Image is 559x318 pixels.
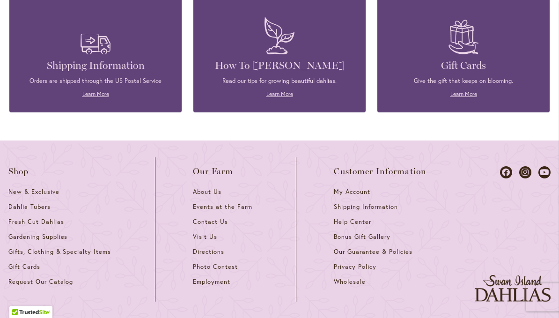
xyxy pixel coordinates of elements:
[500,166,512,178] a: Dahlias on Facebook
[193,203,252,211] span: Events at the Farm
[8,233,67,241] span: Gardening Supplies
[266,90,293,97] a: Learn More
[8,218,64,226] span: Fresh Cut Dahlias
[193,248,224,256] span: Directions
[193,278,230,286] span: Employment
[391,59,536,72] h4: Gift Cards
[8,278,73,286] span: Request Our Catalog
[8,188,59,196] span: New & Exclusive
[82,90,109,97] a: Learn More
[334,188,370,196] span: My Account
[23,77,168,85] p: Orders are shipped through the US Postal Service
[334,218,371,226] span: Help Center
[334,203,397,211] span: Shipping Information
[334,278,366,286] span: Wholesale
[8,248,111,256] span: Gifts, Clothing & Specialty Items
[334,233,390,241] span: Bonus Gift Gallery
[334,263,376,271] span: Privacy Policy
[334,167,427,176] span: Customer Information
[207,59,352,72] h4: How To [PERSON_NAME]
[8,263,40,271] span: Gift Cards
[8,167,29,176] span: Shop
[334,248,412,256] span: Our Guarantee & Policies
[519,166,531,178] a: Dahlias on Instagram
[391,77,536,85] p: Give the gift that keeps on blooming.
[193,218,228,226] span: Contact Us
[8,203,51,211] span: Dahlia Tubers
[193,167,233,176] span: Our Farm
[193,188,221,196] span: About Us
[538,166,551,178] a: Dahlias on Youtube
[193,233,217,241] span: Visit Us
[23,59,168,72] h4: Shipping Information
[207,77,352,85] p: Read our tips for growing beautiful dahlias.
[450,90,477,97] a: Learn More
[193,263,238,271] span: Photo Contest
